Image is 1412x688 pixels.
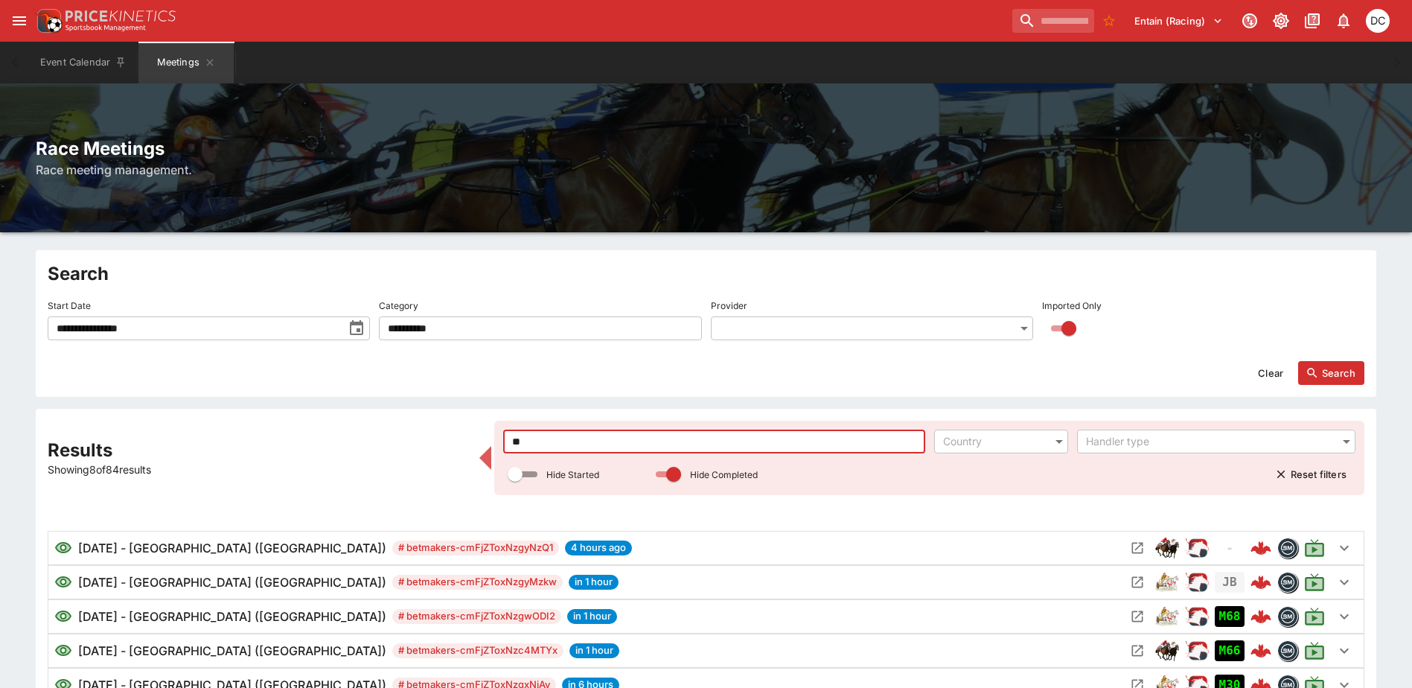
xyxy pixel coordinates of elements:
[569,575,619,590] span: in 1 hour
[36,161,1376,179] h6: Race meeting management.
[66,10,176,22] img: PriceKinetics
[54,608,72,625] svg: Visible
[1366,9,1390,33] div: David Crockford
[78,642,386,660] h6: [DATE] - [GEOGRAPHIC_DATA] ([GEOGRAPHIC_DATA])
[1236,7,1263,34] button: Connected to PK
[1155,536,1179,560] img: horse_racing.png
[1249,361,1292,385] button: Clear
[1185,536,1209,560] div: ParallelRacing Handler
[78,573,386,591] h6: [DATE] - [GEOGRAPHIC_DATA] ([GEOGRAPHIC_DATA])
[343,315,370,342] button: toggle date time picker
[1278,641,1297,660] img: betmakers.png
[1304,606,1325,627] svg: Live
[48,262,1364,285] h2: Search
[1250,572,1271,593] img: logo-cerberus--red.svg
[1250,640,1271,661] img: logo-cerberus--red.svg
[1361,4,1394,37] button: David Crockford
[1330,7,1357,34] button: Notifications
[1185,605,1209,628] div: ParallelRacing Handler
[392,575,563,590] span: # betmakers-cmFjZToxNzgyMzkw
[1277,606,1298,627] div: betmakers
[1215,538,1245,558] div: No Jetbet
[1185,536,1209,560] img: racing.png
[1278,607,1297,626] img: betmakers.png
[138,42,234,83] button: Meetings
[1277,640,1298,661] div: betmakers
[54,573,72,591] svg: Visible
[33,6,63,36] img: PriceKinetics Logo
[1250,538,1271,558] img: logo-cerberus--red.svg
[54,642,72,660] svg: Visible
[379,299,418,312] p: Category
[1125,570,1149,594] button: Open Meeting
[1042,299,1102,312] p: Imported Only
[1250,606,1271,627] img: logo-cerberus--red.svg
[392,643,563,658] span: # betmakers-cmFjZToxNzc4MTYx
[78,539,386,557] h6: [DATE] - [GEOGRAPHIC_DATA] ([GEOGRAPHIC_DATA])
[392,541,559,555] span: # betmakers-cmFjZToxNzgyNzQ1
[1215,640,1245,661] div: Imported to Jetbet as OPEN
[711,299,747,312] p: Provider
[54,539,72,557] svg: Visible
[6,7,33,34] button: open drawer
[1185,570,1209,594] img: racing.png
[943,434,1045,449] div: Country
[1215,606,1245,627] div: Imported to Jetbet as OPEN
[1185,570,1209,594] div: ParallelRacing Handler
[1086,434,1332,449] div: Handler type
[546,468,599,481] p: Hide Started
[1304,572,1325,593] svg: Live
[1277,538,1298,558] div: betmakers
[78,608,386,625] h6: [DATE] - [GEOGRAPHIC_DATA] ([GEOGRAPHIC_DATA])
[1155,605,1179,628] div: harness_racing
[31,42,135,83] button: Event Calendar
[1125,9,1232,33] button: Select Tenant
[392,609,561,624] span: # betmakers-cmFjZToxNzgwODI2
[66,25,146,31] img: Sportsbook Management
[1125,639,1149,663] button: Open Meeting
[48,462,470,477] p: Showing 8 of 84 results
[569,643,619,658] span: in 1 hour
[1155,570,1179,594] div: harness_racing
[1304,640,1325,661] svg: Live
[1278,573,1297,592] img: betmakers.png
[1185,639,1209,663] div: ParallelRacing Handler
[1304,538,1325,558] svg: Live
[1267,462,1355,486] button: Reset filters
[1155,605,1179,628] img: harness_racing.png
[690,468,758,481] p: Hide Completed
[1185,639,1209,663] img: racing.png
[565,541,632,555] span: 4 hours ago
[1299,7,1326,34] button: Documentation
[1155,570,1179,594] img: harness_racing.png
[1155,639,1179,663] img: horse_racing.png
[1278,538,1297,558] img: betmakers.png
[1298,361,1364,385] button: Search
[1125,536,1149,560] button: Open Meeting
[1012,9,1094,33] input: search
[1215,572,1245,593] div: Jetbet not yet mapped
[36,137,1376,160] h2: Race Meetings
[48,439,470,462] h2: Results
[1268,7,1294,34] button: Toggle light/dark mode
[48,299,91,312] p: Start Date
[1097,9,1121,33] button: No Bookmarks
[1155,536,1179,560] div: horse_racing
[1155,639,1179,663] div: horse_racing
[1185,605,1209,628] img: racing.png
[1277,572,1298,593] div: betmakers
[1125,605,1149,628] button: Open Meeting
[567,609,617,624] span: in 1 hour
